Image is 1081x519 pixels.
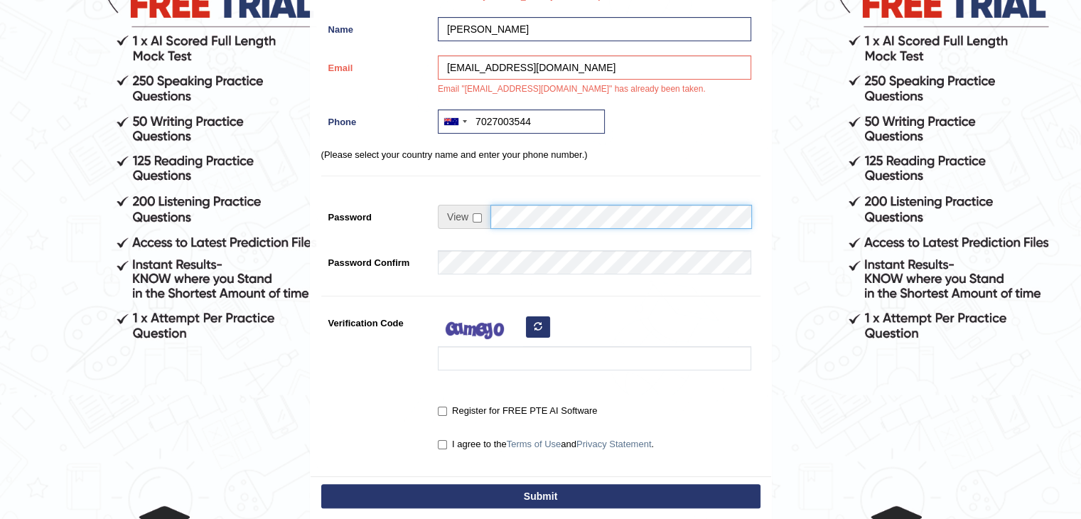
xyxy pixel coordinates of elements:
input: I agree to theTerms of UseandPrivacy Statement. [438,440,447,449]
label: Email [321,55,431,75]
input: +61 412 345 678 [438,109,605,134]
label: Phone [321,109,431,129]
label: Verification Code [321,311,431,330]
input: Register for FREE PTE AI Software [438,407,447,416]
label: I agree to the and . [438,437,654,451]
p: (Please select your country name and enter your phone number.) [321,148,760,161]
button: Submit [321,484,760,508]
label: Name [321,17,431,36]
label: Password [321,205,431,224]
div: Australia: +61 [439,110,471,133]
label: Password Confirm [321,250,431,269]
a: Privacy Statement [576,439,652,449]
label: Register for FREE PTE AI Software [438,404,597,418]
a: Terms of Use [507,439,561,449]
input: Show/Hide Password [473,213,482,223]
